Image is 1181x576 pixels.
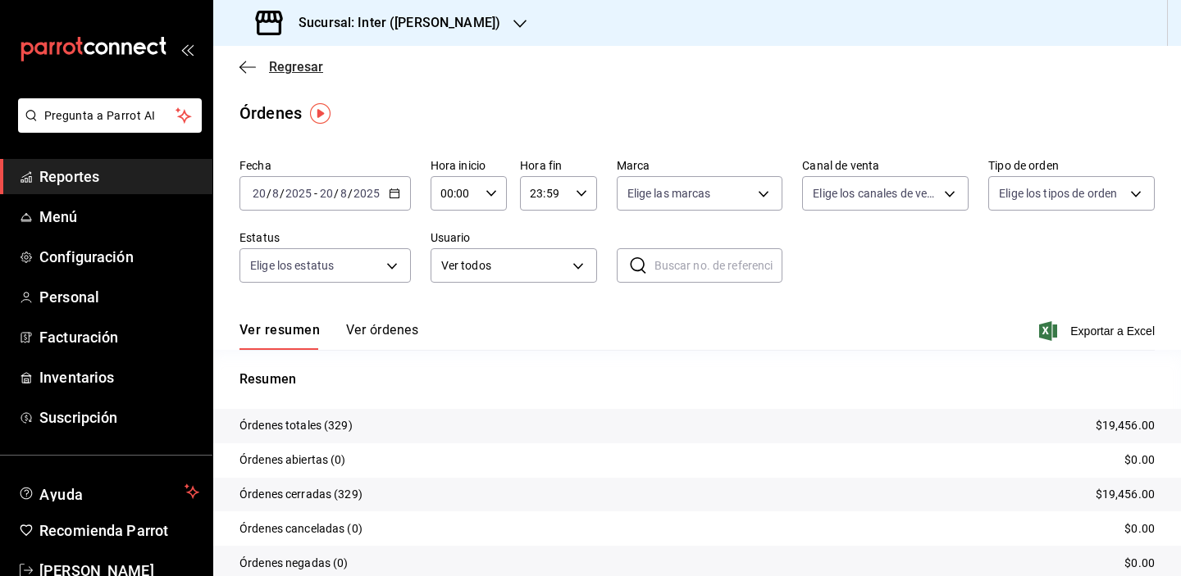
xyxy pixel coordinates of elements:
[39,206,199,228] span: Menú
[1124,555,1155,572] p: $0.00
[988,160,1155,171] label: Tipo de orden
[431,232,597,243] label: Usuario
[39,519,199,542] span: Recomienda Parrot
[39,326,199,348] span: Facturación
[239,322,418,350] div: navigation tabs
[239,555,349,572] p: Órdenes negadas (0)
[334,187,339,200] span: /
[239,59,323,75] button: Regresar
[813,185,938,202] span: Elige los canales de venta
[280,187,285,200] span: /
[314,187,317,200] span: -
[252,187,267,200] input: --
[353,187,381,200] input: ----
[271,187,280,200] input: --
[250,257,334,274] span: Elige los estatus
[239,417,353,434] p: Órdenes totales (329)
[802,160,969,171] label: Canal de venta
[654,249,783,282] input: Buscar no. de referencia
[617,160,783,171] label: Marca
[319,187,334,200] input: --
[11,119,202,136] a: Pregunta a Parrot AI
[1124,451,1155,469] p: $0.00
[239,232,411,243] label: Estatus
[1096,486,1155,503] p: $19,456.00
[239,370,1155,389] p: Resumen
[239,451,346,469] p: Órdenes abiertas (0)
[239,322,320,350] button: Ver resumen
[18,98,202,133] button: Pregunta a Parrot AI
[431,160,507,171] label: Hora inicio
[1096,417,1155,434] p: $19,456.00
[1042,321,1155,341] button: Exportar a Excel
[44,107,176,125] span: Pregunta a Parrot AI
[285,13,500,33] h3: Sucursal: Inter ([PERSON_NAME])
[39,482,178,501] span: Ayuda
[310,103,331,124] img: Tooltip marker
[346,322,418,350] button: Ver órdenes
[340,187,348,200] input: --
[627,185,711,202] span: Elige las marcas
[441,257,567,274] span: Ver todos
[239,160,411,171] label: Fecha
[39,286,199,308] span: Personal
[269,59,323,75] span: Regresar
[239,101,302,125] div: Órdenes
[1124,520,1155,537] p: $0.00
[239,520,363,537] p: Órdenes canceladas (0)
[267,187,271,200] span: /
[285,187,312,200] input: ----
[180,43,194,56] button: open_drawer_menu
[239,486,363,503] p: Órdenes cerradas (329)
[39,246,199,268] span: Configuración
[348,187,353,200] span: /
[39,166,199,188] span: Reportes
[999,185,1117,202] span: Elige los tipos de orden
[39,406,199,429] span: Suscripción
[520,160,596,171] label: Hora fin
[39,366,199,388] span: Inventarios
